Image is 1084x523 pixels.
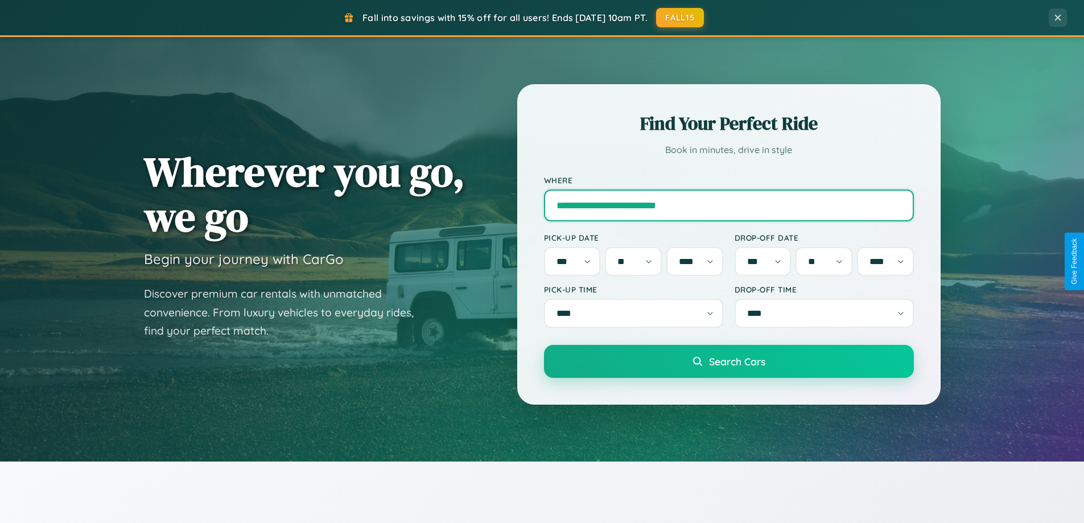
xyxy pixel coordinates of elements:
[144,285,428,340] p: Discover premium car rentals with unmatched convenience. From luxury vehicles to everyday rides, ...
[709,355,765,368] span: Search Cars
[544,233,723,242] label: Pick-up Date
[544,345,914,378] button: Search Cars
[144,250,344,267] h3: Begin your journey with CarGo
[735,233,914,242] label: Drop-off Date
[544,175,914,185] label: Where
[735,285,914,294] label: Drop-off Time
[544,285,723,294] label: Pick-up Time
[1070,238,1078,285] div: Give Feedback
[144,149,465,239] h1: Wherever you go, we go
[362,12,648,23] span: Fall into savings with 15% off for all users! Ends [DATE] 10am PT.
[544,142,914,158] p: Book in minutes, drive in style
[656,8,704,27] button: FALL15
[544,111,914,136] h2: Find Your Perfect Ride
